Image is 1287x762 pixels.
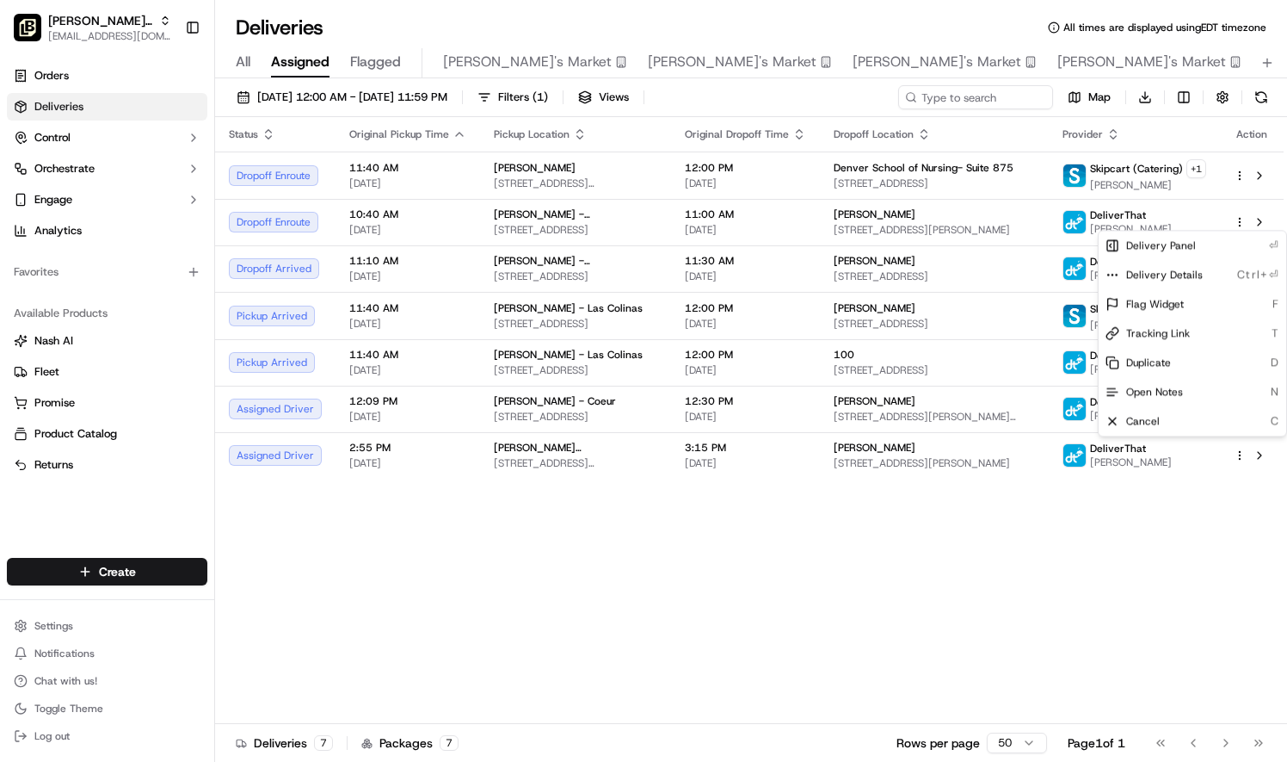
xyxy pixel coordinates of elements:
[494,208,657,221] span: [PERSON_NAME] - [GEOGRAPHIC_DATA]
[494,223,657,237] span: [STREET_ADDRESS]
[1126,297,1184,311] span: Flag Widget
[1237,267,1279,282] span: Ctrl+⏎
[34,99,83,115] span: Deliveries
[34,192,72,208] span: Engage
[1090,442,1146,455] span: DeliverThat
[1090,349,1146,362] span: DeliverThat
[349,456,466,470] span: [DATE]
[139,242,283,273] a: 💻API Documentation
[17,16,52,51] img: Nash
[14,14,41,41] img: Pei Wei Parent Org
[1063,305,1086,327] img: profile_skipcart_partner.png
[494,177,657,190] span: [STREET_ADDRESS][PERSON_NAME]
[685,223,806,237] span: [DATE]
[1090,269,1172,282] span: [PERSON_NAME]
[1090,362,1172,376] span: [PERSON_NAME]
[834,127,914,141] span: Dropoff Location
[17,164,48,195] img: 1736555255976-a54dd68f-1ca7-489b-9aae-adbdc363a1c4
[494,441,657,455] span: [PERSON_NAME][GEOGRAPHIC_DATA]
[1126,268,1203,282] span: Delivery Details
[1269,238,1279,253] span: ⏎
[121,290,208,304] a: Powered byPylon
[1063,257,1086,280] img: profile_deliverthat_partner.png
[34,130,71,146] span: Control
[34,702,103,716] span: Toggle Theme
[685,363,806,377] span: [DATE]
[349,254,466,268] span: 11:10 AM
[834,301,915,315] span: [PERSON_NAME]
[1090,162,1183,176] span: Skipcart (Catering)
[58,181,218,195] div: We're available if you need us!
[349,223,466,237] span: [DATE]
[834,441,915,455] span: [PERSON_NAME]
[314,735,333,751] div: 7
[292,169,313,189] button: Start new chat
[533,90,548,105] span: ( 1 )
[494,410,657,424] span: [STREET_ADDRESS]
[1063,164,1086,187] img: profile_skipcart_partner.png
[1090,255,1146,269] span: DeliverThat
[1090,319,1206,332] span: [PERSON_NAME]
[45,110,310,128] input: Got a question? Start typing here...
[34,395,75,411] span: Promise
[34,729,70,743] span: Log out
[834,269,1035,283] span: [STREET_ADDRESS]
[236,14,323,41] h1: Deliveries
[494,301,643,315] span: [PERSON_NAME] - Las Colinas
[494,363,657,377] span: [STREET_ADDRESS]
[1090,409,1172,423] span: [PERSON_NAME]
[17,251,31,264] div: 📗
[599,90,629,105] span: Views
[1063,398,1086,420] img: profile_deliverthat_partner.png
[685,441,806,455] span: 3:15 PM
[1234,127,1270,141] div: Action
[99,563,136,580] span: Create
[494,348,643,362] span: [PERSON_NAME] - Las Colinas
[34,223,82,239] span: Analytics
[1090,455,1172,469] span: [PERSON_NAME]
[1090,222,1172,236] span: [PERSON_NAME]
[685,301,806,315] span: 12:00 PM
[34,364,59,380] span: Fleet
[494,254,657,268] span: [PERSON_NAME] - [GEOGRAPHIC_DATA]
[685,127,789,141] span: Original Dropoff Time
[1249,85,1273,109] button: Refresh
[685,208,806,221] span: 11:00 AM
[834,223,1035,237] span: [STREET_ADDRESS][PERSON_NAME]
[349,127,449,141] span: Original Pickup Time
[349,301,466,315] span: 11:40 AM
[7,300,207,327] div: Available Products
[236,52,250,72] span: All
[834,410,1035,424] span: [STREET_ADDRESS][PERSON_NAME][PERSON_NAME]
[443,52,612,72] span: [PERSON_NAME]'s Market
[1272,296,1279,312] span: F
[1090,302,1183,316] span: Skipcart (Catering)
[494,161,576,175] span: [PERSON_NAME]
[834,456,1035,470] span: [STREET_ADDRESS][PERSON_NAME]
[349,394,466,408] span: 12:09 PM
[349,269,466,283] span: [DATE]
[349,441,466,455] span: 2:55 PM
[1271,413,1279,429] span: C
[494,317,657,331] span: [STREET_ADDRESS]
[1062,127,1103,141] span: Provider
[1057,52,1226,72] span: [PERSON_NAME]'s Market
[834,177,1035,190] span: [STREET_ADDRESS]
[648,52,816,72] span: [PERSON_NAME]'s Market
[1090,178,1206,192] span: [PERSON_NAME]
[1271,355,1279,370] span: D
[1271,384,1279,400] span: N
[163,249,276,266] span: API Documentation
[834,161,1013,175] span: Denver School of Nursing- Suite 875
[685,269,806,283] span: [DATE]
[1126,356,1171,369] span: Duplicate
[48,12,152,29] span: [PERSON_NAME] Parent Org
[34,68,69,84] span: Orders
[494,394,616,408] span: [PERSON_NAME] - Coeur
[1126,326,1190,340] span: Tracking Link
[171,291,208,304] span: Pylon
[7,258,207,286] div: Favorites
[685,410,806,424] span: [DATE]
[349,363,466,377] span: [DATE]
[1063,211,1086,233] img: profile_deliverthat_partner.png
